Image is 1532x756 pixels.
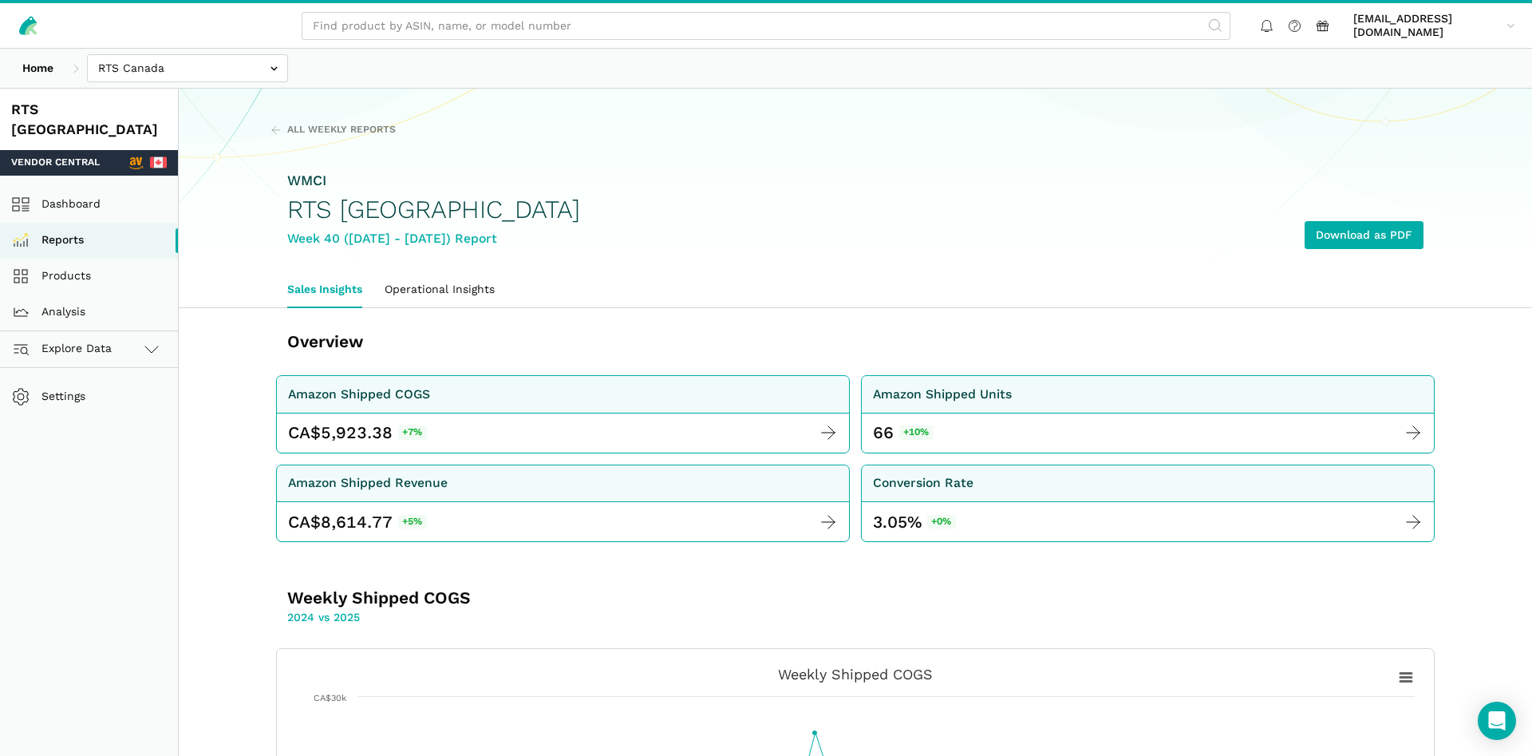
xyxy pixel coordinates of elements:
[287,123,396,137] span: All Weekly Reports
[873,473,973,493] div: Conversion Rate
[321,422,393,444] span: 5,923.38
[287,331,754,353] h3: Overview
[11,100,167,139] div: RTS [GEOGRAPHIC_DATA]
[276,465,850,543] a: Amazon Shipped Revenue CA$ 8,614.77 +5%
[1305,221,1423,249] a: Download as PDF
[276,375,850,453] a: Amazon Shipped COGS CA$ 5,923.38 +7%
[1348,9,1521,42] a: [EMAIL_ADDRESS][DOMAIN_NAME]
[873,385,1012,405] div: Amazon Shipped Units
[287,196,580,224] h1: RTS [GEOGRAPHIC_DATA]
[287,229,580,249] div: Week 40 ([DATE] - [DATE]) Report
[321,511,393,533] span: 8,614.77
[778,666,933,683] tspan: Weekly Shipped COGS
[873,422,894,444] div: 66
[150,154,167,171] img: 243-canada-6dcbff6b5ddfbc3d576af9e026b5d206327223395eaa30c1e22b34077c083801.svg
[288,511,321,533] span: CA$
[287,587,754,609] h3: Weekly Shipped COGS
[1478,702,1516,740] div: Open Intercom Messenger
[861,375,1435,453] a: Amazon Shipped Units 66 +10%
[287,171,580,191] div: WMCI
[17,339,112,358] span: Explore Data
[288,385,430,405] div: Amazon Shipped COGS
[873,511,956,533] div: 3.05%
[373,271,506,308] a: Operational Insights
[314,693,346,703] text: CA$30k
[302,12,1230,40] input: Find product by ASIN, name, or model number
[288,422,321,444] span: CA$
[861,465,1435,543] a: Conversion Rate 3.05%+0%
[270,123,396,137] a: All Weekly Reports
[927,515,956,529] span: +0%
[87,54,288,82] input: RTS Canada
[398,425,427,440] span: +7%
[1353,12,1501,40] span: [EMAIL_ADDRESS][DOMAIN_NAME]
[276,271,373,308] a: Sales Insights
[11,156,100,170] span: Vendor Central
[287,609,754,626] p: 2024 vs 2025
[398,515,427,529] span: +5%
[288,473,448,493] div: Amazon Shipped Revenue
[899,425,934,440] span: +10%
[11,54,65,82] a: Home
